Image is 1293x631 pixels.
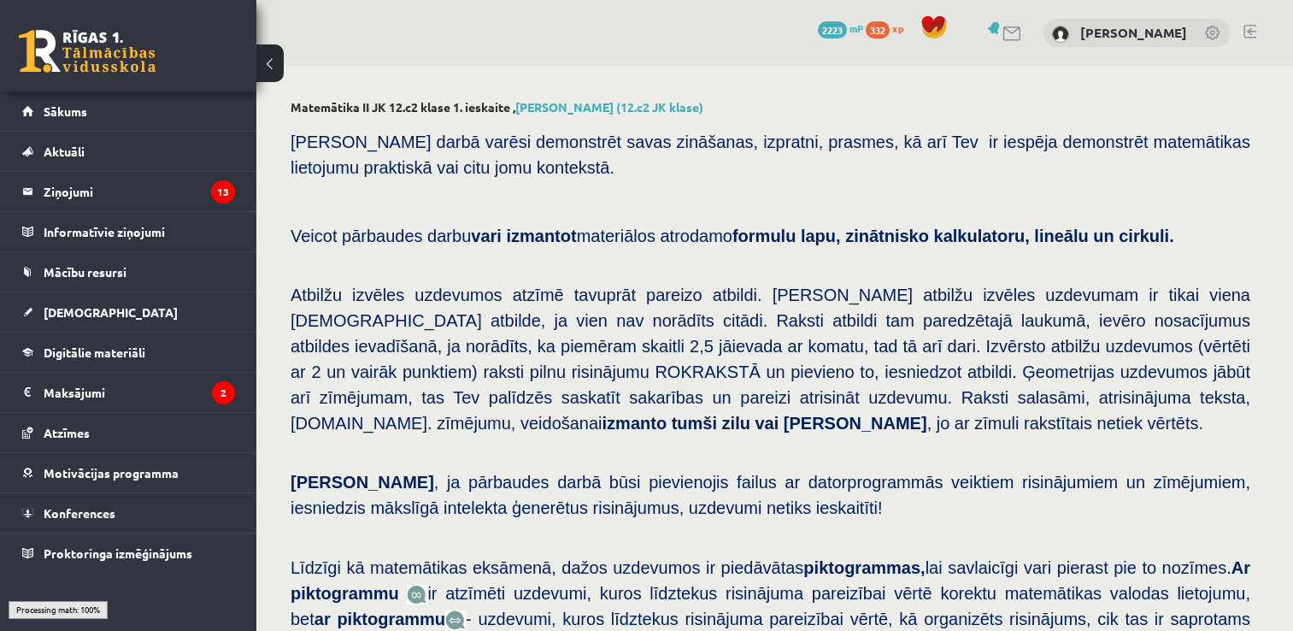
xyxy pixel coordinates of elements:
[314,610,445,628] b: ar piktogrammu
[818,21,863,35] a: 2223 mP
[44,345,145,360] span: Digitālie materiāli
[291,558,1250,603] span: Līdzīgi kā matemātikas eksāmenā, dažos uzdevumos ir piedāvātas lai savlaicīgi vari pierast pie to...
[22,373,235,412] a: Maksājumi2
[866,21,912,35] a: 332 xp
[44,103,87,119] span: Sākums
[602,414,667,433] b: izmanto
[44,373,235,412] legend: Maksājumi
[291,473,1250,517] span: , ja pārbaudes darbā būsi pievienojis failus ar datorprogrammās veiktiem risinājumiem un zīmējumi...
[211,180,235,203] i: 13
[44,505,115,521] span: Konferences
[1052,26,1069,43] img: Daniels Strazds
[672,414,927,433] b: tumši zilu vai [PERSON_NAME]
[22,252,235,292] a: Mācību resursi
[866,21,890,38] span: 332
[1080,24,1187,41] a: [PERSON_NAME]
[22,413,235,452] a: Atzīmes
[291,286,1250,433] span: Atbilžu izvēles uzdevumos atzīmē tavuprāt pareizo atbildi. [PERSON_NAME] atbilžu izvēles uzdevuma...
[471,227,576,245] b: vari izmantot
[44,465,179,481] span: Motivācijas programma
[44,264,126,280] span: Mācību resursi
[212,381,235,404] i: 2
[44,212,235,251] legend: Informatīvie ziņojumi
[22,292,235,332] a: [DEMOGRAPHIC_DATA]
[44,172,235,211] legend: Ziņojumi
[515,99,703,115] a: [PERSON_NAME] (12.c2 JK klase)
[291,473,434,492] span: [PERSON_NAME]
[849,21,863,35] span: mP
[291,584,1250,628] span: ir atzīmēti uzdevumi, kuros līdztekus risinājuma pareizībai vērtē korektu matemātikas valodas lie...
[22,172,235,211] a: Ziņojumi13
[44,304,178,320] span: [DEMOGRAPHIC_DATA]
[291,133,1250,177] span: [PERSON_NAME] darbā varēsi demonstrēt savas zināšanas, izpratni, prasmes, kā arī Tev ir iespēja d...
[22,493,235,533] a: Konferences
[407,585,427,604] img: JfuEzvunn4EvwAAAAASUVORK5CYII=
[22,132,235,171] a: Aktuāli
[9,601,108,618] div: Processing math: 100%
[44,425,90,440] span: Atzīmes
[22,534,235,573] a: Proktoringa izmēģinājums
[291,558,1250,603] b: Ar piktogrammu
[445,610,466,630] img: wKvN42sLe3LLwAAAABJRU5ErkJggg==
[22,212,235,251] a: Informatīvie ziņojumi
[291,100,1259,115] h2: Matemātika II JK 12.c2 klase 1. ieskaite ,
[44,545,192,561] span: Proktoringa izmēģinājums
[22,453,235,492] a: Motivācijas programma
[291,227,1174,245] span: Veicot pārbaudes darbu materiālos atrodamo
[732,227,1174,245] b: formulu lapu, zinātnisko kalkulatoru, lineālu un cirkuli.
[19,30,156,73] a: Rīgas 1. Tālmācības vidusskola
[818,21,847,38] span: 2223
[44,144,85,159] span: Aktuāli
[803,558,925,577] b: piktogrammas,
[892,21,903,35] span: xp
[22,333,235,372] a: Digitālie materiāli
[22,91,235,131] a: Sākums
